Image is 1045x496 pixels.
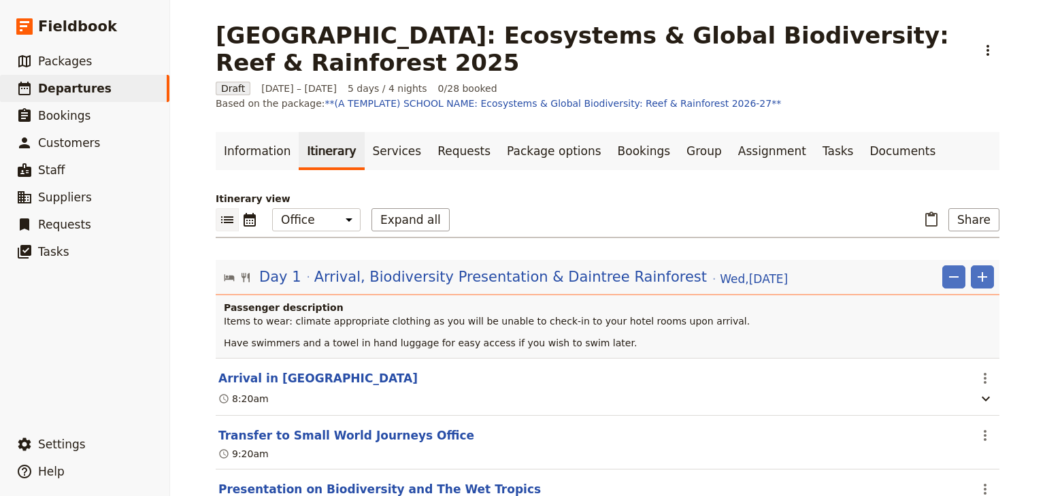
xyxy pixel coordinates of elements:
[261,82,337,95] span: [DATE] – [DATE]
[920,208,943,231] button: Paste itinerary item
[371,208,450,231] button: Expand all
[239,208,261,231] button: Calendar view
[216,132,299,170] a: Information
[976,39,999,62] button: Actions
[218,447,269,461] div: 9:20am
[38,163,65,177] span: Staff
[971,265,994,288] button: Add
[942,265,965,288] button: Remove
[730,132,814,170] a: Assignment
[38,82,112,95] span: Departures
[218,392,269,406] div: 8:20am
[814,132,862,170] a: Tasks
[38,136,100,150] span: Customers
[861,132,944,170] a: Documents
[38,245,69,259] span: Tasks
[948,208,999,231] button: Share
[259,267,301,287] span: Day 1
[974,367,997,390] button: Actions
[216,97,781,110] span: Based on the package:
[499,132,609,170] a: Package options
[216,82,250,95] span: Draft
[216,22,968,76] h1: [GEOGRAPHIC_DATA]: Ecosystems & Global Biodiversity: Reef & Rainforest 2025
[429,132,499,170] a: Requests
[38,109,90,122] span: Bookings
[218,427,474,444] button: Edit this itinerary item
[38,54,92,68] span: Packages
[610,132,678,170] a: Bookings
[325,98,782,109] a: **(A TEMPLATE) SCHOOL NAME: Ecosystems & Global Biodiversity: Reef & Rainforest 2026-27**
[218,370,418,386] button: Edit this itinerary item
[224,267,788,287] button: Edit day information
[216,192,999,205] p: Itinerary view
[438,82,497,95] span: 0/28 booked
[38,16,117,37] span: Fieldbook
[678,132,730,170] a: Group
[314,267,707,287] span: Arrival, Biodiversity Presentation & Daintree Rainforest
[299,132,364,170] a: Itinerary
[38,437,86,451] span: Settings
[38,218,91,231] span: Requests
[224,301,994,314] h4: Passenger description
[224,337,637,348] span: Have swimmers and a towel in hand luggage for easy access if you wish to swim later.
[720,271,788,287] span: Wed , [DATE]
[224,316,750,327] span: Items to wear: climate appropriate clothing as you will be unable to check-in to your hotel rooms...
[38,191,92,204] span: Suppliers
[38,465,65,478] span: Help
[974,424,997,447] button: Actions
[365,132,430,170] a: Services
[216,208,239,231] button: List view
[348,82,427,95] span: 5 days / 4 nights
